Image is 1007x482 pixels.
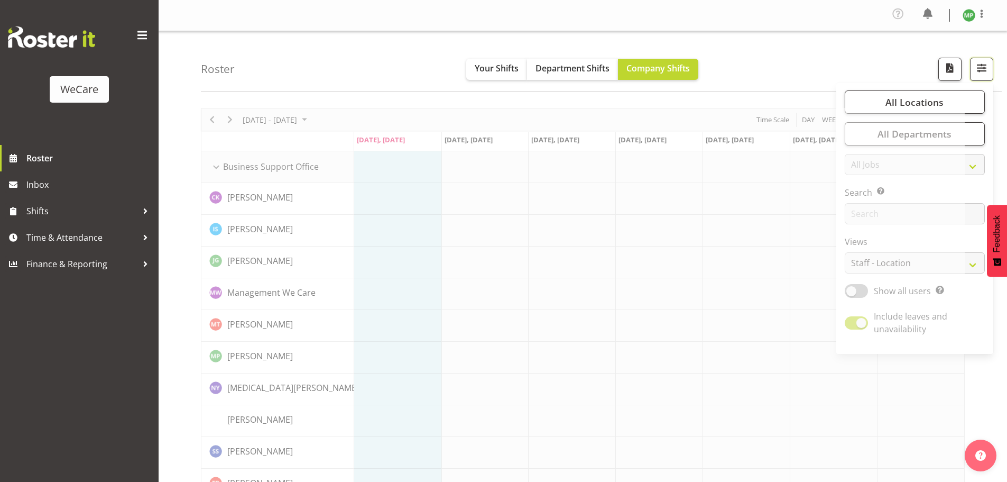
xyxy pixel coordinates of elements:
[26,150,153,166] span: Roster
[26,256,137,272] span: Finance & Reporting
[26,203,137,219] span: Shifts
[987,205,1007,277] button: Feedback - Show survey
[992,215,1002,252] span: Feedback
[845,90,985,114] button: All Locations
[60,81,98,97] div: WeCare
[970,58,993,81] button: Filter Shifts
[618,59,698,80] button: Company Shifts
[466,59,527,80] button: Your Shifts
[8,26,95,48] img: Rosterit website logo
[475,62,519,74] span: Your Shifts
[535,62,609,74] span: Department Shifts
[201,63,235,75] h4: Roster
[963,9,975,22] img: millie-pumphrey11278.jpg
[885,96,944,108] span: All Locations
[938,58,962,81] button: Download a PDF of the roster according to the set date range.
[626,62,690,74] span: Company Shifts
[26,177,153,193] span: Inbox
[26,230,137,245] span: Time & Attendance
[527,59,618,80] button: Department Shifts
[975,450,986,461] img: help-xxl-2.png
